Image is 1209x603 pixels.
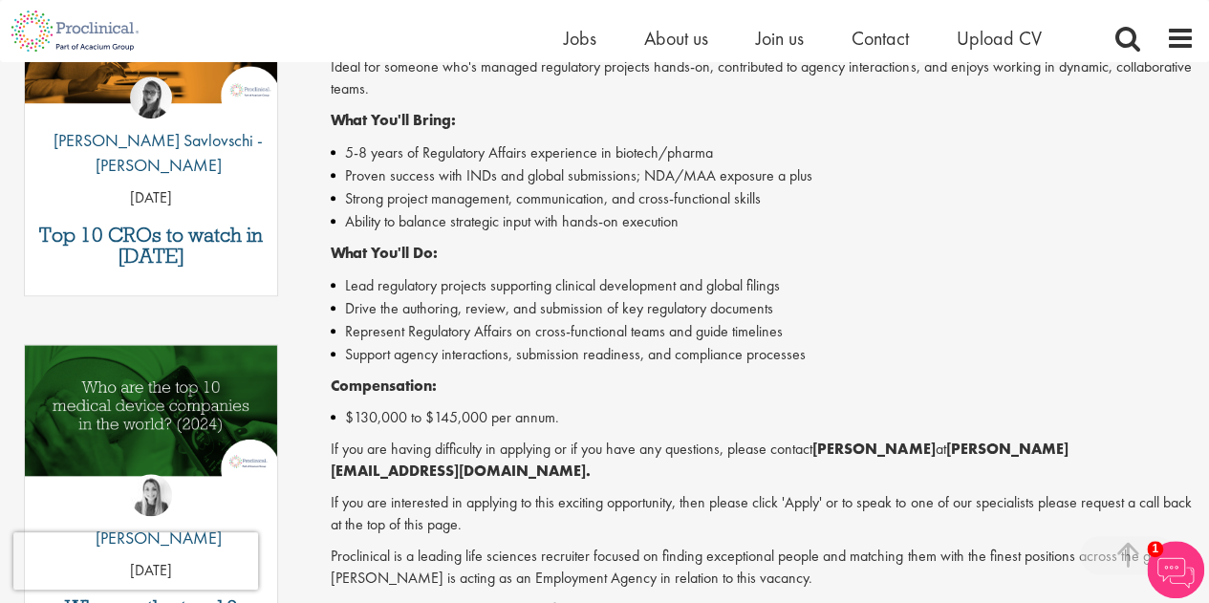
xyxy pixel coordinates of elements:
[331,274,1195,297] li: Lead regulatory projects supporting clinical development and global filings
[25,76,277,186] a: Theodora Savlovschi - Wicks [PERSON_NAME] Savlovschi - [PERSON_NAME]
[564,26,596,51] a: Jobs
[331,439,1068,481] strong: [PERSON_NAME][EMAIL_ADDRESS][DOMAIN_NAME].
[331,492,1195,536] p: If you are interested in applying to this exciting opportunity, then please click 'Apply' or to s...
[130,76,172,118] img: Theodora Savlovschi - Wicks
[81,526,222,550] p: [PERSON_NAME]
[331,110,456,130] strong: What You'll Bring:
[812,439,935,459] strong: [PERSON_NAME]
[130,474,172,516] img: Hannah Burke
[1147,541,1204,598] img: Chatbot
[25,345,277,514] a: Link to a post
[331,164,1195,187] li: Proven success with INDs and global submissions; NDA/MAA exposure a plus
[331,546,1195,590] p: Proclinical is a leading life sciences recruiter focused on finding exceptional people and matchi...
[644,26,708,51] a: About us
[331,320,1195,343] li: Represent Regulatory Affairs on cross-functional teams and guide timelines
[852,26,909,51] a: Contact
[1147,541,1163,557] span: 1
[756,26,804,51] a: Join us
[25,187,277,209] p: [DATE]
[331,34,1195,100] p: This is a visible role supporting INDs, NDAs, and global applications, while shaping submission p...
[331,439,1195,483] p: If you are having difficulty in applying or if you have any questions, please contact at
[331,210,1195,233] li: Ability to balance strategic input with hands-on execution
[331,343,1195,366] li: Support agency interactions, submission readiness, and compliance processes
[331,376,437,396] strong: Compensation:
[81,474,222,560] a: Hannah Burke [PERSON_NAME]
[25,128,277,177] p: [PERSON_NAME] Savlovschi - [PERSON_NAME]
[331,297,1195,320] li: Drive the authoring, review, and submission of key regulatory documents
[331,141,1195,164] li: 5-8 years of Regulatory Affairs experience in biotech/pharma
[331,243,438,263] strong: What You'll Do:
[25,345,277,476] img: Top 10 Medical Device Companies 2024
[34,225,268,267] a: Top 10 CROs to watch in [DATE]
[331,187,1195,210] li: Strong project management, communication, and cross-functional skills
[331,406,1195,429] li: $130,000 to $145,000 per annum.
[13,532,258,590] iframe: reCAPTCHA
[957,26,1042,51] a: Upload CV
